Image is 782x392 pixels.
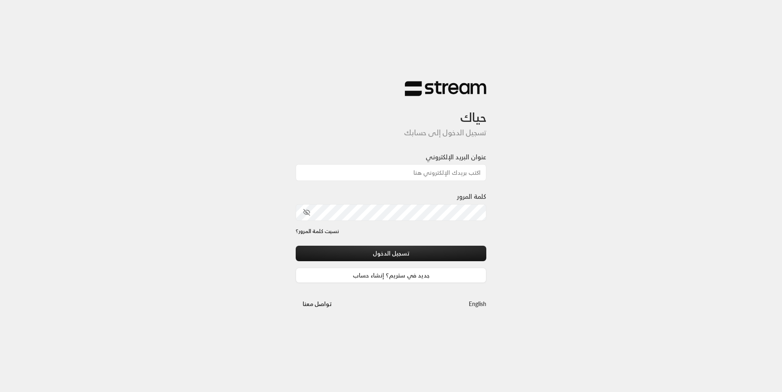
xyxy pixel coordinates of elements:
h3: حياك [296,97,486,125]
a: جديد في ستريم؟ إنشاء حساب [296,268,486,283]
label: كلمة المرور [457,192,486,201]
button: toggle password visibility [300,205,314,219]
input: اكتب بريدك الإلكتروني هنا [296,164,486,181]
h5: تسجيل الدخول إلى حسابك [296,128,486,137]
button: تواصل معنا [296,296,338,311]
button: تسجيل الدخول [296,246,486,261]
img: Stream Logo [405,81,486,97]
a: تواصل معنا [296,299,338,309]
a: English [469,296,486,311]
label: عنوان البريد الإلكتروني [426,152,486,162]
a: نسيت كلمة المرور؟ [296,227,339,236]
